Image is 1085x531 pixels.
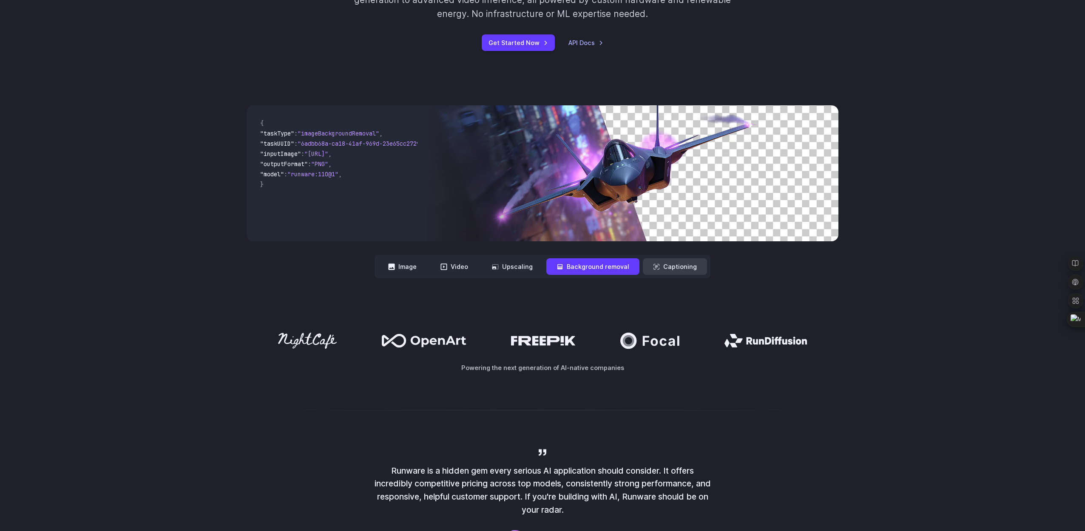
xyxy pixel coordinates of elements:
a: Get Started Now [482,34,555,51]
p: Runware is a hidden gem every serious AI application should consider. It offers incredibly compet... [372,464,713,517]
button: Upscaling [482,258,543,275]
span: { [260,119,264,127]
span: , [379,130,383,137]
span: "6adbb68a-ca18-41af-969d-23e65cc2729c" [298,140,427,147]
span: } [260,181,264,188]
span: "taskUUID" [260,140,294,147]
button: Captioning [643,258,707,275]
span: , [328,160,332,168]
button: Video [430,258,478,275]
button: Background removal [546,258,639,275]
span: "outputFormat" [260,160,308,168]
span: "[URL]" [304,150,328,158]
span: "model" [260,170,284,178]
button: Image [378,258,427,275]
span: "imageBackgroundRemoval" [298,130,379,137]
span: "runware:110@1" [287,170,338,178]
span: : [308,160,311,168]
span: : [284,170,287,178]
span: "PNG" [311,160,328,168]
span: , [338,170,342,178]
span: : [301,150,304,158]
span: "inputImage" [260,150,301,158]
span: : [294,140,298,147]
span: , [328,150,332,158]
span: "taskType" [260,130,294,137]
span: : [294,130,298,137]
p: Powering the next generation of AI-native companies [247,363,838,373]
img: Futuristic stealth jet streaking through a neon-lit cityscape with glowing purple exhaust [424,105,838,241]
a: API Docs [568,38,603,48]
